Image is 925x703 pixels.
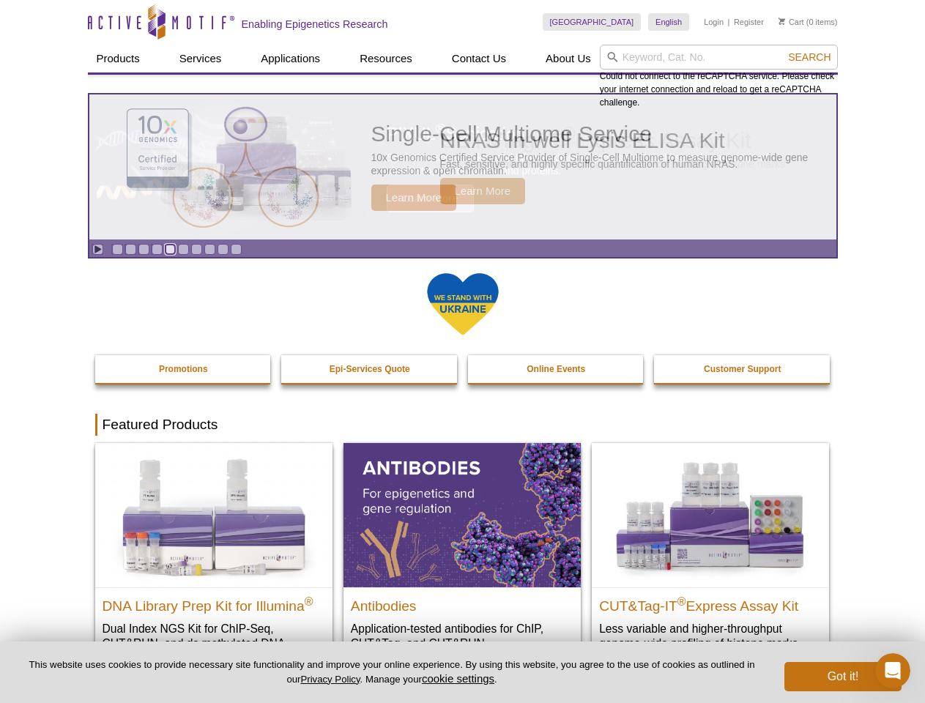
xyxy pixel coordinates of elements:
[125,244,136,255] a: Go to slide 2
[95,414,831,436] h2: Featured Products
[343,443,581,665] a: All Antibodies Antibodies Application-tested antibodies for ChIP, CUT&Tag, and CUT&RUN.
[95,355,272,383] a: Promotions
[95,443,333,680] a: DNA Library Prep Kit for Illumina DNA Library Prep Kit for Illumina® Dual Index NGS Kit for ChIP-...
[784,51,835,64] button: Search
[23,658,760,686] p: This website uses cookies to provide necessary site functionality and improve your online experie...
[543,13,642,31] a: [GEOGRAPHIC_DATA]
[252,45,329,72] a: Applications
[677,595,686,607] sup: ®
[788,51,831,63] span: Search
[351,45,421,72] a: Resources
[351,621,573,651] p: Application-tested antibodies for ChIP, CUT&Tag, and CUT&RUN.
[204,244,215,255] a: Go to slide 8
[218,244,229,255] a: Go to slide 9
[281,355,458,383] a: Epi-Services Quote
[784,662,902,691] button: Got it!
[343,443,581,587] img: All Antibodies
[779,18,785,25] img: Your Cart
[191,244,202,255] a: Go to slide 7
[654,355,831,383] a: Customer Support
[648,13,689,31] a: English
[443,45,515,72] a: Contact Us
[527,364,585,374] strong: Online Events
[152,244,163,255] a: Go to slide 4
[592,443,829,587] img: CUT&Tag-IT® Express Assay Kit
[704,364,781,374] strong: Customer Support
[351,592,573,614] h2: Antibodies
[159,364,208,374] strong: Promotions
[600,45,838,109] div: Could not connect to the reCAPTCHA service. Please check your internet connection and reload to g...
[599,592,822,614] h2: CUT&Tag-IT Express Assay Kit
[103,621,325,666] p: Dual Index NGS Kit for ChIP-Seq, CUT&RUN, and ds methylated DNA assays.
[300,674,360,685] a: Privacy Policy
[95,443,333,587] img: DNA Library Prep Kit for Illumina
[103,592,325,614] h2: DNA Library Prep Kit for Illumina
[599,621,822,651] p: Less variable and higher-throughput genome-wide profiling of histone marks​.
[779,13,838,31] li: (0 items)
[426,272,499,337] img: We Stand With Ukraine
[171,45,231,72] a: Services
[242,18,388,31] h2: Enabling Epigenetics Research
[422,672,494,685] button: cookie settings
[330,364,410,374] strong: Epi-Services Quote
[468,355,645,383] a: Online Events
[600,45,838,70] input: Keyword, Cat. No.
[728,13,730,31] li: |
[231,244,242,255] a: Go to slide 10
[178,244,189,255] a: Go to slide 6
[779,17,804,27] a: Cart
[112,244,123,255] a: Go to slide 1
[875,653,910,688] iframe: Intercom live chat
[592,443,829,665] a: CUT&Tag-IT® Express Assay Kit CUT&Tag-IT®Express Assay Kit Less variable and higher-throughput ge...
[734,17,764,27] a: Register
[165,244,176,255] a: Go to slide 5
[92,244,103,255] a: Toggle autoplay
[138,244,149,255] a: Go to slide 3
[88,45,149,72] a: Products
[704,17,724,27] a: Login
[537,45,600,72] a: About Us
[305,595,313,607] sup: ®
